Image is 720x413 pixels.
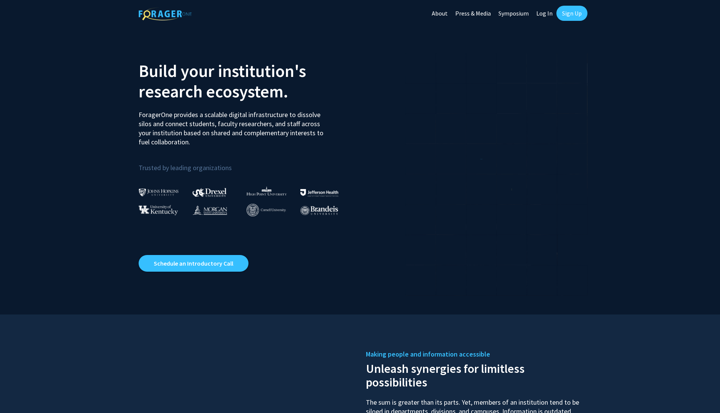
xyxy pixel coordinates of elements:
[139,153,355,174] p: Trusted by leading organizations
[139,7,192,20] img: ForagerOne Logo
[247,186,287,196] img: High Point University
[366,360,582,389] h2: Unleash synergies for limitless possibilities
[139,61,355,102] h2: Build your institution's research ecosystem.
[139,105,329,147] p: ForagerOne provides a scalable digital infrastructure to dissolve silos and connect students, fac...
[300,206,338,215] img: Brandeis University
[192,188,226,197] img: Drexel University
[192,205,227,215] img: Morgan State University
[366,349,582,360] h5: Making people and information accessible
[247,204,286,216] img: Cornell University
[139,255,248,272] a: Opens in a new tab
[300,189,338,196] img: Thomas Jefferson University
[139,188,179,196] img: Johns Hopkins University
[139,205,178,215] img: University of Kentucky
[556,6,587,21] a: Sign Up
